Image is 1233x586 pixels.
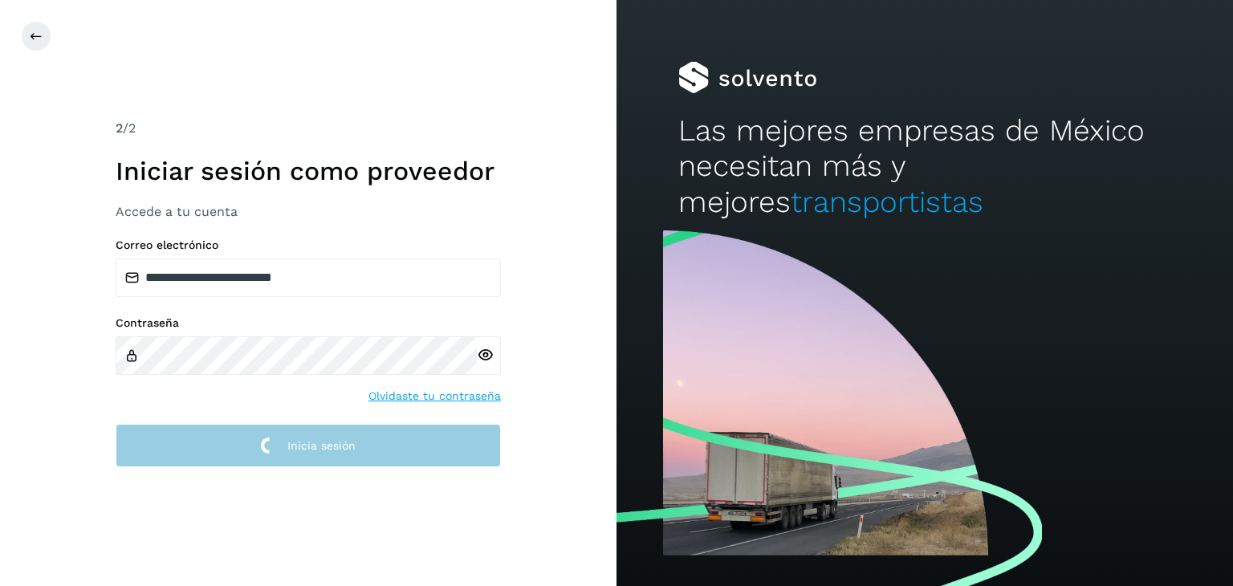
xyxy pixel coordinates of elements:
[287,440,356,451] span: Inicia sesión
[116,424,501,468] button: Inicia sesión
[116,316,501,330] label: Contraseña
[116,238,501,252] label: Correo electrónico
[368,388,501,405] a: Olvidaste tu contraseña
[116,204,501,219] h3: Accede a tu cuenta
[116,119,501,138] div: /2
[678,113,1171,220] h2: Las mejores empresas de México necesitan más y mejores
[791,185,983,219] span: transportistas
[116,156,501,186] h1: Iniciar sesión como proveedor
[116,120,123,136] span: 2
